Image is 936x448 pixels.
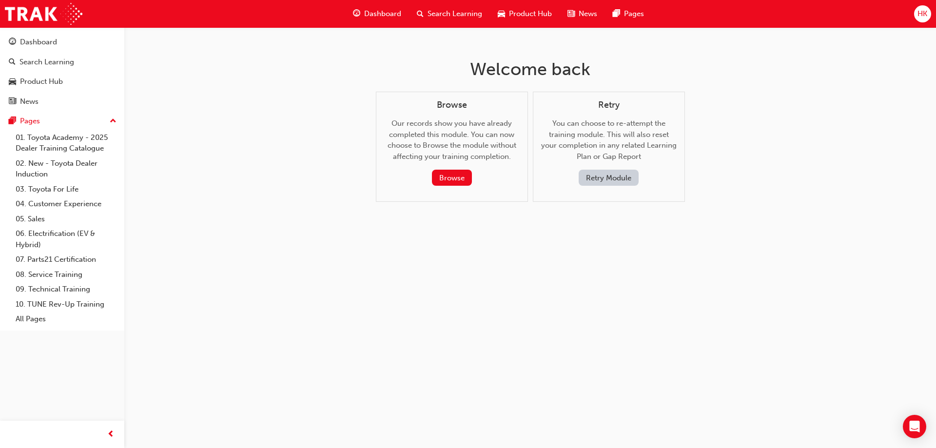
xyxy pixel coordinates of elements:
[12,226,120,252] a: 06. Electrification (EV & Hybrid)
[903,415,926,438] div: Open Intercom Messenger
[20,37,57,48] div: Dashboard
[12,196,120,212] a: 04. Customer Experience
[4,112,120,130] button: Pages
[4,93,120,111] a: News
[579,8,597,19] span: News
[12,297,120,312] a: 10. TUNE Rev-Up Training
[560,4,605,24] a: news-iconNews
[12,182,120,197] a: 03. Toyota For Life
[9,58,16,67] span: search-icon
[4,53,120,71] a: Search Learning
[428,8,482,19] span: Search Learning
[12,156,120,182] a: 02. New - Toyota Dealer Induction
[107,429,115,441] span: prev-icon
[353,8,360,20] span: guage-icon
[384,100,520,111] h4: Browse
[12,252,120,267] a: 07. Parts21 Certification
[5,3,82,25] img: Trak
[541,100,677,186] div: You can choose to re-attempt the training module. This will also reset your completion in any rel...
[917,8,927,19] span: HK
[4,73,120,91] a: Product Hub
[624,8,644,19] span: Pages
[12,130,120,156] a: 01. Toyota Academy - 2025 Dealer Training Catalogue
[20,116,40,127] div: Pages
[110,115,117,128] span: up-icon
[409,4,490,24] a: search-iconSearch Learning
[12,312,120,327] a: All Pages
[432,170,472,186] button: Browse
[19,57,74,68] div: Search Learning
[9,117,16,126] span: pages-icon
[384,100,520,186] div: Our records show you have already completed this module. You can now choose to Browse the module ...
[4,31,120,112] button: DashboardSearch LearningProduct HubNews
[567,8,575,20] span: news-icon
[498,8,505,20] span: car-icon
[12,267,120,282] a: 08. Service Training
[9,38,16,47] span: guage-icon
[9,78,16,86] span: car-icon
[579,170,639,186] button: Retry Module
[364,8,401,19] span: Dashboard
[605,4,652,24] a: pages-iconPages
[12,282,120,297] a: 09. Technical Training
[541,100,677,111] h4: Retry
[4,33,120,51] a: Dashboard
[509,8,552,19] span: Product Hub
[417,8,424,20] span: search-icon
[613,8,620,20] span: pages-icon
[490,4,560,24] a: car-iconProduct Hub
[12,212,120,227] a: 05. Sales
[9,97,16,106] span: news-icon
[376,58,685,80] h1: Welcome back
[914,5,931,22] button: HK
[345,4,409,24] a: guage-iconDashboard
[20,76,63,87] div: Product Hub
[20,96,39,107] div: News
